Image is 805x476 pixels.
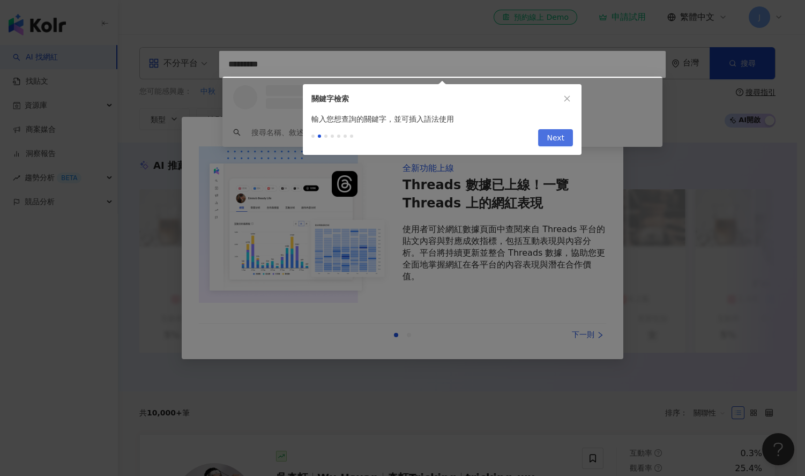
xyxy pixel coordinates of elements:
div: 關鍵字檢索 [311,93,561,105]
div: 輸入您想查詢的關鍵字，並可插入語法使用 [303,113,582,125]
span: close [563,95,571,102]
span: Next [547,130,564,147]
button: close [561,93,573,105]
button: Next [538,129,573,146]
